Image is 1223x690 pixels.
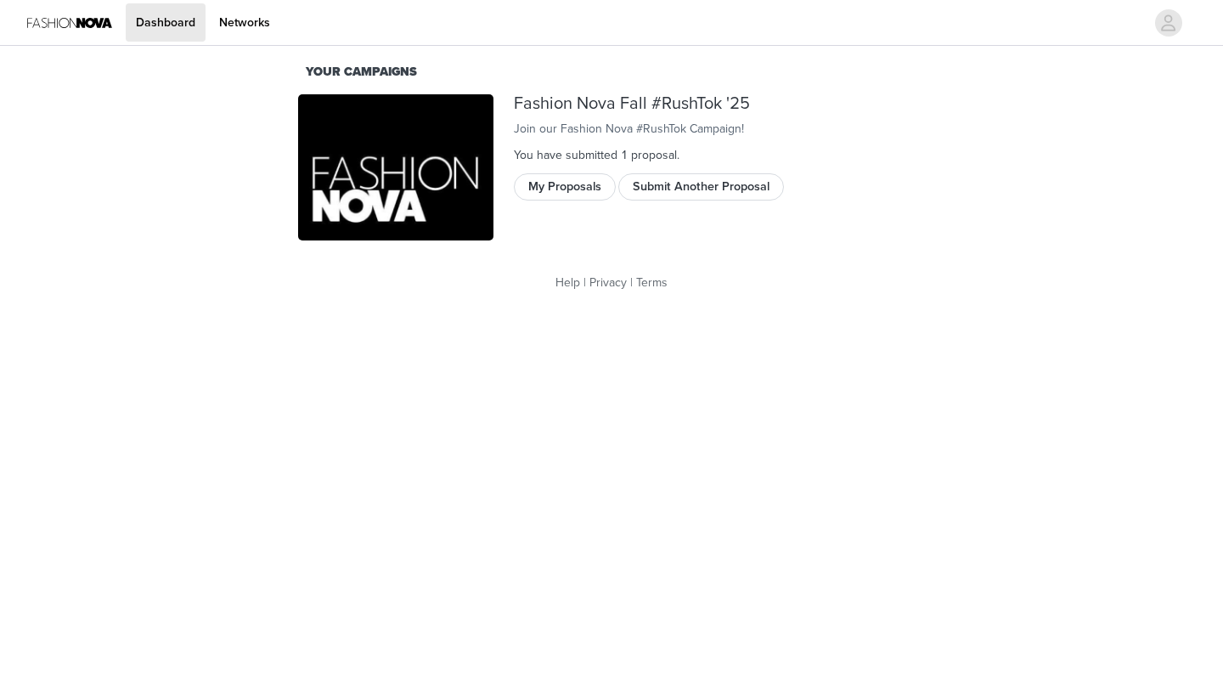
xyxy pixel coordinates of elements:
button: My Proposals [514,173,616,201]
a: Dashboard [126,3,206,42]
span: You have submitted 1 proposal . [514,148,679,162]
a: Privacy [589,275,627,290]
button: Submit Another Proposal [618,173,784,201]
span: | [630,275,633,290]
img: Fashion Nova Logo [27,3,112,42]
img: Fashion Nova [298,94,493,241]
div: Fashion Nova Fall #RushTok '25 [514,94,925,114]
span: | [583,275,586,290]
div: Join our Fashion Nova #RushTok Campaign! [514,120,925,138]
a: Terms [636,275,668,290]
div: Your Campaigns [306,63,917,82]
a: Help [555,275,580,290]
a: Networks [209,3,280,42]
div: avatar [1160,9,1176,37]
